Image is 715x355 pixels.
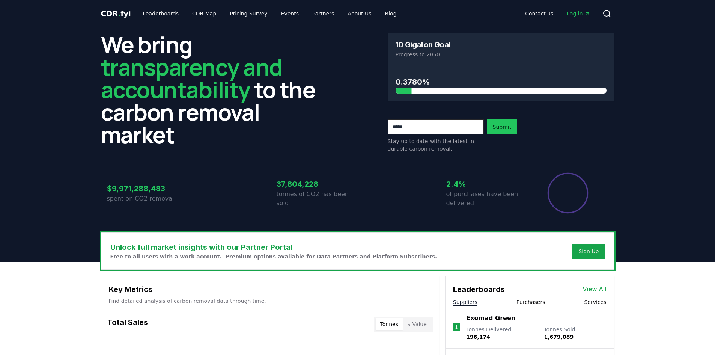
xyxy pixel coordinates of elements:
span: transparency and accountability [101,51,282,105]
a: Exomad Green [466,314,515,323]
h3: Leaderboards [453,284,505,295]
h3: 0.3780% [396,76,607,88]
p: tonnes of CO2 has been sold [277,190,358,208]
p: Tonnes Delivered : [466,326,536,341]
button: Tonnes [376,318,403,330]
div: Percentage of sales delivered [547,172,589,214]
nav: Main [137,7,402,20]
a: Events [275,7,305,20]
p: spent on CO2 removal [107,194,188,203]
nav: Main [519,7,596,20]
p: Progress to 2050 [396,51,607,58]
a: Pricing Survey [224,7,273,20]
button: Sign Up [572,244,605,259]
h3: Unlock full market insights with our Partner Portal [110,242,437,253]
p: Free to all users with a work account. Premium options available for Data Partners and Platform S... [110,253,437,260]
h3: Key Metrics [109,284,431,295]
h3: 37,804,228 [277,178,358,190]
span: 1,679,089 [544,334,574,340]
a: Log in [561,7,596,20]
h3: Total Sales [107,317,148,332]
span: 196,174 [466,334,490,340]
h2: We bring to the carbon removal market [101,33,328,146]
button: Services [584,298,606,306]
h3: 10 Gigaton Goal [396,41,450,48]
span: CDR fyi [101,9,131,18]
a: View All [583,285,607,294]
a: Leaderboards [137,7,185,20]
span: . [118,9,120,18]
button: $ Value [403,318,431,330]
p: Stay up to date with the latest in durable carbon removal. [388,137,484,153]
h3: 2.4% [446,178,527,190]
button: Submit [487,119,518,134]
p: 1 [455,323,458,332]
a: Contact us [519,7,559,20]
h3: $9,971,288,483 [107,183,188,194]
a: CDR.fyi [101,8,131,19]
a: Partners [306,7,340,20]
a: Blog [379,7,403,20]
p: of purchases have been delivered [446,190,527,208]
p: Tonnes Sold : [544,326,606,341]
a: About Us [342,7,377,20]
span: Log in [567,10,590,17]
p: Find detailed analysis of carbon removal data through time. [109,297,431,305]
button: Purchasers [516,298,545,306]
a: CDR Map [186,7,222,20]
button: Suppliers [453,298,477,306]
a: Sign Up [578,248,599,255]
